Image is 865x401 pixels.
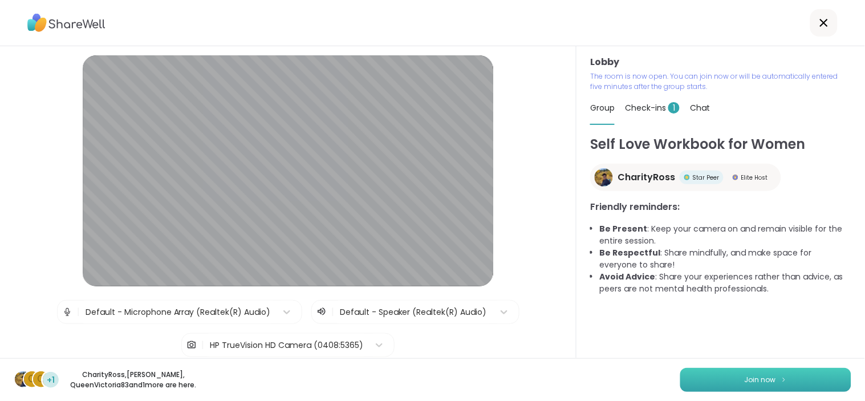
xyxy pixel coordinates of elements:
b: Be Respectful [599,247,660,258]
span: Chat [690,102,710,114]
img: Elite Host [733,175,738,180]
span: | [201,334,204,357]
p: CharityRoss , [PERSON_NAME] , QueenVictoria83 and 1 more are here. [70,370,197,390]
li: : Share mindfully, and make space for everyone to share! [599,247,851,271]
li: : Keep your camera on and remain visible for the entire session. [599,223,851,247]
p: The room is now open. You can join now or will be automatically entered five minutes after the gr... [590,71,851,92]
img: ShareWell Logo [27,10,105,36]
h3: Friendly reminders: [590,200,851,214]
a: CharityRossCharityRossStar PeerStar PeerElite HostElite Host [590,164,781,191]
b: Be Present [599,223,647,234]
span: Elite Host [741,173,767,182]
span: Group [590,102,615,114]
span: | [77,301,80,323]
span: CharityRoss [618,171,675,184]
span: Q [37,372,45,387]
span: C [29,372,36,387]
span: +1 [47,374,55,386]
img: Star Peer [684,175,690,180]
div: HP TrueVision HD Camera (0408:5365) [210,339,363,351]
div: Default - Microphone Array (Realtek(R) Audio) [86,306,271,318]
span: Join now [745,375,776,385]
img: Camera [186,334,197,357]
span: Check-ins [625,102,680,114]
img: Microphone [62,301,72,323]
b: Avoid Advice [599,271,655,282]
button: Join now [680,368,851,392]
h3: Lobby [590,55,851,69]
span: | [331,305,334,319]
h1: Self Love Workbook for Women [590,134,851,155]
span: Star Peer [692,173,719,182]
li: : Share your experiences rather than advice, as peers are not mental health professionals. [599,271,851,295]
img: CharityRoss [15,371,31,387]
img: CharityRoss [595,168,613,187]
img: ShareWell Logomark [781,376,787,383]
span: 1 [668,102,680,114]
